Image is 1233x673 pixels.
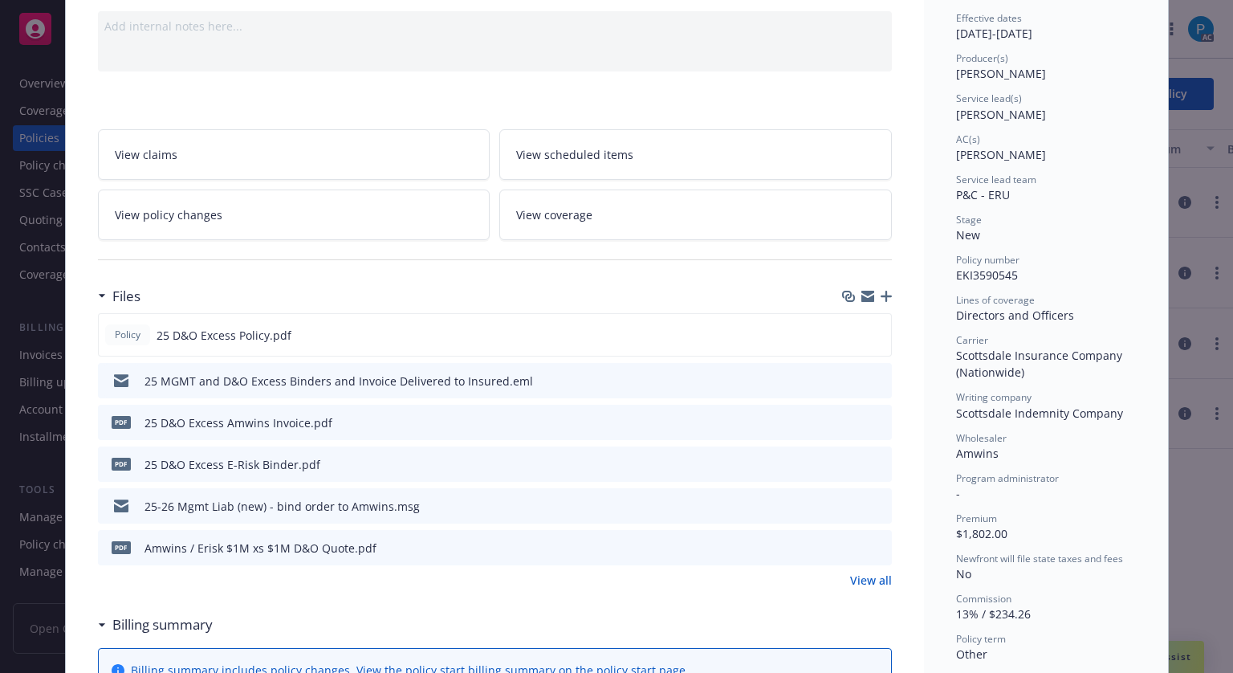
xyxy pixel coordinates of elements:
[112,328,144,342] span: Policy
[112,416,131,428] span: pdf
[956,227,980,243] span: New
[956,566,971,581] span: No
[956,606,1031,622] span: 13% / $234.26
[144,456,320,473] div: 25 D&O Excess E-Risk Binder.pdf
[956,526,1007,541] span: $1,802.00
[956,431,1007,445] span: Wholesaler
[956,486,960,501] span: -
[871,414,885,431] button: preview file
[104,18,885,35] div: Add internal notes here...
[871,540,885,557] button: preview file
[956,348,1125,380] span: Scottsdale Insurance Company (Nationwide)
[98,190,490,240] a: View policy changes
[956,333,988,347] span: Carrier
[956,471,1059,485] span: Program administrator
[516,146,633,163] span: View scheduled items
[956,51,1008,65] span: Producer(s)
[956,446,999,461] span: Amwins
[956,173,1036,186] span: Service lead team
[956,107,1046,122] span: [PERSON_NAME]
[98,614,213,635] div: Billing summary
[144,498,420,515] div: 25-26 Mgmt Liab (new) - bind order to Amwins.msg
[870,327,885,344] button: preview file
[956,133,980,146] span: AC(s)
[112,541,131,553] span: pdf
[956,92,1022,105] span: Service lead(s)
[956,632,1006,646] span: Policy term
[956,512,997,525] span: Premium
[845,540,858,557] button: download file
[871,373,885,390] button: preview file
[850,572,892,589] a: View all
[956,187,1010,202] span: P&C - ERU
[845,414,858,431] button: download file
[956,406,1123,421] span: Scottsdale Indemnity Company
[956,592,1011,606] span: Commission
[956,11,1136,42] div: [DATE] - [DATE]
[956,147,1046,162] span: [PERSON_NAME]
[144,540,376,557] div: Amwins / Erisk $1M xs $1M D&O Quote.pdf
[115,146,177,163] span: View claims
[956,307,1136,324] div: Directors and Officers
[98,129,490,180] a: View claims
[956,552,1123,565] span: Newfront will file state taxes and fees
[112,286,140,307] h3: Files
[112,458,131,470] span: pdf
[956,11,1022,25] span: Effective dates
[956,646,987,662] span: Other
[844,327,857,344] button: download file
[516,206,592,223] span: View coverage
[845,498,858,515] button: download file
[144,373,533,390] div: 25 MGMT and D&O Excess Binders and Invoice Delivered to Insured.eml
[144,414,332,431] div: 25 D&O Excess Amwins Invoice.pdf
[956,293,1035,307] span: Lines of coverage
[845,456,858,473] button: download file
[956,66,1046,81] span: [PERSON_NAME]
[871,498,885,515] button: preview file
[157,327,291,344] span: 25 D&O Excess Policy.pdf
[871,456,885,473] button: preview file
[112,614,213,635] h3: Billing summary
[499,190,892,240] a: View coverage
[956,390,1032,404] span: Writing company
[956,213,982,226] span: Stage
[499,129,892,180] a: View scheduled items
[115,206,222,223] span: View policy changes
[98,286,140,307] div: Files
[956,267,1018,283] span: EKI3590545
[956,253,1019,267] span: Policy number
[845,373,858,390] button: download file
